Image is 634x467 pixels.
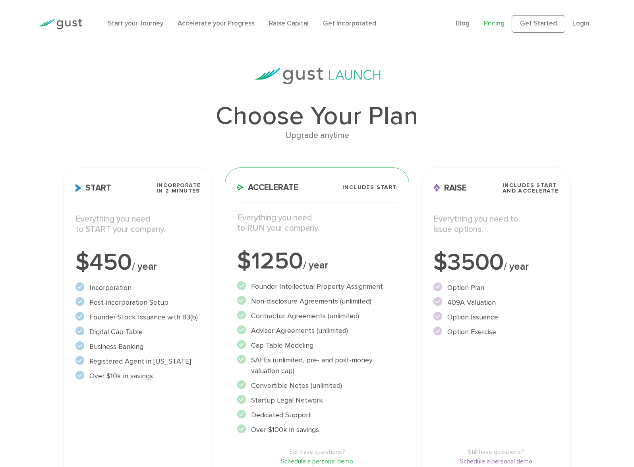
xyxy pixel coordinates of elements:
a: Accelerate your Progress [178,19,255,27]
span: Includes START [342,185,397,190]
div: $450 [75,251,201,274]
p: Everything you need to START your company. [75,214,201,235]
a: Pricing [484,19,504,27]
h1: Choose Your Plan [63,103,571,129]
img: Gust Logo [38,19,82,29]
li: SAFEs (unlimited, pre- and post-money valuation cap) [237,355,396,376]
span: Still have questions? [433,447,559,457]
li: Option Issuance [433,312,559,323]
li: Startup Legal Network [237,395,396,406]
p: Everything you need to RUN your company. [237,213,396,234]
div: $3500 [433,251,559,274]
div: Upgrade anytime [63,129,571,142]
li: Advisor Agreements (unlimited) [237,325,396,336]
a: Get Started [512,15,565,33]
a: Get Incorporated [323,19,376,27]
li: Business Banking [75,341,201,352]
img: Start Icon X2 [75,184,81,192]
li: Digital Cap Table [75,327,201,337]
span: Raise [433,184,467,192]
li: Option Exercise [433,327,559,337]
a: Login [572,19,589,27]
li: Dedicated Support [237,410,396,420]
span: / year [504,261,529,272]
li: Post-incorporation Setup [75,297,201,308]
li: Convertible Notes (unlimited) [237,380,396,391]
span: Includes START and ACCELERATE [503,183,559,194]
div: $1250 [237,249,396,273]
a: Schedule a personal demo [433,457,559,466]
span: Accelerate [237,183,298,192]
li: Option Plan [433,282,559,293]
span: / year [132,261,157,272]
img: Accelerate Icon [237,184,244,191]
p: Everything you need to issue options. [433,214,559,235]
li: Registered Agent in [US_STATE] [75,356,201,367]
img: Raise Icon [433,184,440,192]
li: Over $100k in savings [237,424,396,435]
li: Over $10k in savings [75,371,201,381]
li: Contractor Agreements (unlimited) [237,311,396,321]
span: Start [75,184,111,192]
a: Blog [456,19,470,27]
li: Incorporation [75,282,201,293]
span: Still have questions? [237,447,396,457]
span: Incorporate in 2 Minutes [157,183,201,194]
li: Founder Intellectual Property Assignment [237,281,396,292]
li: Founder Stock Issuance with 83(b) [75,312,201,323]
li: Non-disclosure Agreements (unlimited) [237,296,396,307]
li: Cap Table Modeling [237,340,396,351]
img: gust-launch-logos.svg [253,68,381,84]
a: Raise Capital [269,19,309,27]
a: Schedule a personal demo [237,457,396,466]
li: 409A Valuation [433,297,559,308]
a: Start your Journey [108,19,163,27]
span: / year [303,259,328,271]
